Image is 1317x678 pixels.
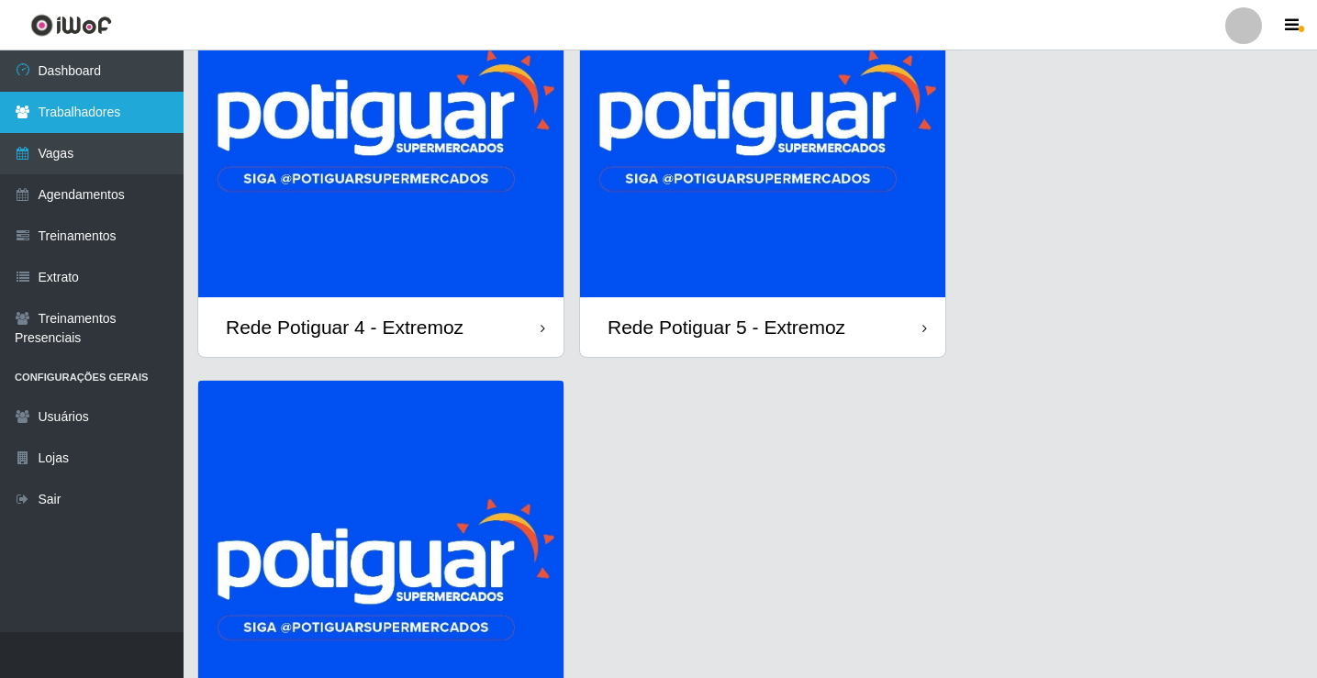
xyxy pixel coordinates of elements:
[608,316,845,339] div: Rede Potiguar 5 - Extremoz
[30,14,112,37] img: CoreUI Logo
[226,316,463,339] div: Rede Potiguar 4 - Extremoz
